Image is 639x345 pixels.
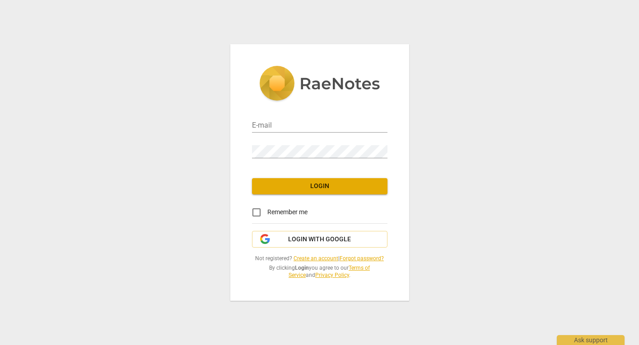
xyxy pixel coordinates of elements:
button: Login with Google [252,231,387,248]
span: Remember me [267,207,308,217]
a: Forgot password? [340,255,384,262]
img: 5ac2273c67554f335776073100b6d88f.svg [259,66,380,103]
span: Login [259,182,380,191]
button: Login [252,178,387,194]
a: Privacy Policy [315,272,349,278]
b: Login [295,265,309,271]
div: Ask support [557,335,625,345]
span: Not registered? | [252,255,387,262]
span: Login with Google [288,235,351,244]
span: By clicking you agree to our and . [252,264,387,279]
a: Create an account [294,255,338,262]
